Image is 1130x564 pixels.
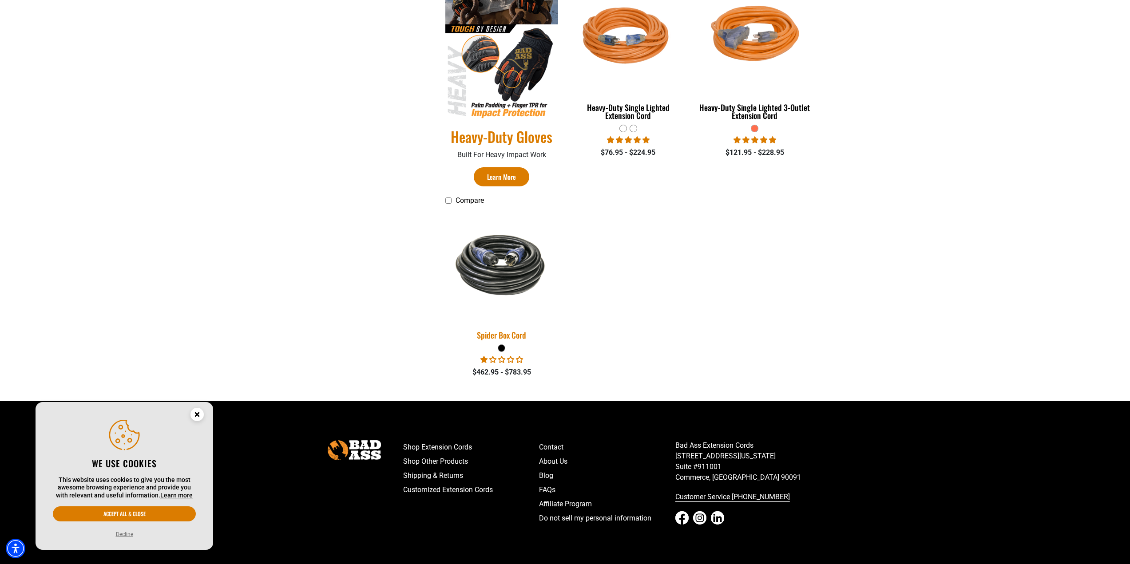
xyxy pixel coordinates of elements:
[698,103,811,119] div: Heavy-Duty Single Lighted 3-Outlet Extension Cord
[53,476,196,500] p: This website uses cookies to give you the most awesome browsing experience and provide you with r...
[403,469,539,483] a: Shipping & Returns
[539,469,675,483] a: Blog
[160,492,193,499] a: This website uses cookies to give you the most awesome browsing experience and provide you with r...
[53,506,196,521] button: Accept all & close
[474,167,529,186] a: Learn More Heavy-Duty Gloves
[53,458,196,469] h2: We use cookies
[403,440,539,454] a: Shop Extension Cords
[480,355,523,364] span: 1.00 stars
[445,150,559,160] p: Built For Heavy Impact Work
[445,127,559,146] a: Heavy-Duty Gloves
[571,103,685,119] div: Heavy-Duty Single Lighted Extension Cord
[445,209,559,344] a: black Spider Box Cord
[539,483,675,497] a: FAQs
[328,440,381,460] img: Bad Ass Extension Cords
[539,511,675,525] a: Do not sell my personal information
[403,483,539,497] a: Customized Extension Cords
[6,539,25,558] div: Accessibility Menu
[675,490,812,504] a: call 833-674-1699
[539,440,675,454] a: Contact
[440,227,564,303] img: black
[711,511,724,525] a: LinkedIn - open in a new tab
[734,136,776,144] span: 5.00 stars
[445,367,559,378] div: $462.95 - $783.95
[675,511,689,525] a: Facebook - open in a new tab
[113,530,136,539] button: Decline
[698,147,811,158] div: $121.95 - $228.95
[445,331,559,339] div: Spider Box Cord
[36,402,213,550] aside: Cookie Consent
[403,454,539,469] a: Shop Other Products
[693,511,706,525] a: Instagram - open in a new tab
[181,402,213,430] button: Close this option
[571,147,685,158] div: $76.95 - $224.95
[539,497,675,511] a: Affiliate Program
[675,440,812,483] p: Bad Ass Extension Cords [STREET_ADDRESS][US_STATE] Suite #911001 Commerce, [GEOGRAPHIC_DATA] 90091
[456,196,484,205] span: Compare
[607,136,650,144] span: 5.00 stars
[539,454,675,469] a: About Us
